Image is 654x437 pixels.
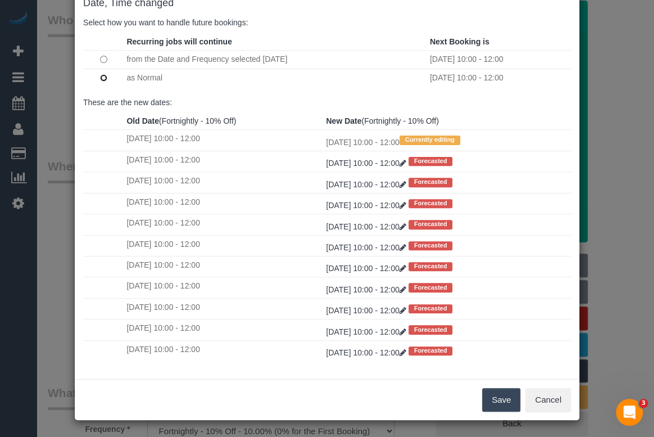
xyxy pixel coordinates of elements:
[124,298,323,319] td: [DATE] 10:00 - 12:00
[124,151,323,172] td: [DATE] 10:00 - 12:00
[124,319,323,340] td: [DATE] 10:00 - 12:00
[408,346,453,355] span: Forecasted
[124,256,323,277] td: [DATE] 10:00 - 12:00
[83,97,571,108] p: These are the new dates:
[408,325,453,334] span: Forecasted
[408,178,453,187] span: Forecasted
[323,112,571,130] th: (Fortnightly - 10% Off)
[408,199,453,208] span: Forecasted
[124,235,323,256] td: [DATE] 10:00 - 12:00
[408,304,453,313] span: Forecasted
[326,285,408,294] a: [DATE] 10:00 - 12:00
[482,388,520,412] button: Save
[126,37,231,46] strong: Recurring jobs will continue
[616,399,643,426] iframe: Intercom live chat
[124,50,427,69] td: from the Date and Frequency selected [DATE]
[427,69,571,87] td: [DATE] 10:00 - 12:00
[399,136,460,145] span: Currently editing
[124,193,323,214] td: [DATE] 10:00 - 12:00
[326,159,408,168] a: [DATE] 10:00 - 12:00
[408,241,453,250] span: Forecasted
[408,262,453,271] span: Forecasted
[326,264,408,273] a: [DATE] 10:00 - 12:00
[323,130,571,151] td: [DATE] 10:00 - 12:00
[124,340,323,361] td: [DATE] 10:00 - 12:00
[126,116,159,125] strong: Old Date
[124,214,323,235] td: [DATE] 10:00 - 12:00
[83,17,571,28] p: Select how you want to handle future bookings:
[124,112,323,130] th: (Fortnightly - 10% Off)
[326,201,408,210] a: [DATE] 10:00 - 12:00
[326,348,408,357] a: [DATE] 10:00 - 12:00
[124,69,427,87] td: as Normal
[427,50,571,69] td: [DATE] 10:00 - 12:00
[326,306,408,315] a: [DATE] 10:00 - 12:00
[326,180,408,189] a: [DATE] 10:00 - 12:00
[326,327,408,336] a: [DATE] 10:00 - 12:00
[326,222,408,231] a: [DATE] 10:00 - 12:00
[124,277,323,298] td: [DATE] 10:00 - 12:00
[525,388,571,412] button: Cancel
[408,157,453,166] span: Forecasted
[326,116,361,125] strong: New Date
[124,172,323,193] td: [DATE] 10:00 - 12:00
[408,283,453,292] span: Forecasted
[408,220,453,229] span: Forecasted
[639,399,648,408] span: 3
[124,130,323,151] td: [DATE] 10:00 - 12:00
[430,37,489,46] strong: Next Booking is
[326,243,408,252] a: [DATE] 10:00 - 12:00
